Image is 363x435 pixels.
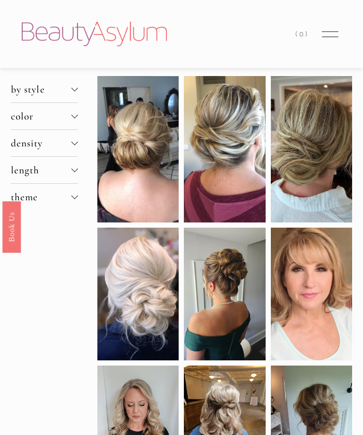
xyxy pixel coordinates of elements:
[295,28,309,41] a: (0)
[2,201,21,252] a: Book Us
[11,103,78,129] button: color
[11,191,71,203] span: theme
[22,22,167,46] img: Beauty Asylum | Bridal Hair &amp; Makeup Charlotte &amp; Atlanta
[11,130,78,156] button: density
[11,164,71,176] span: length
[305,30,309,38] span: )
[11,76,78,102] button: by style
[11,157,78,183] button: length
[11,110,71,122] span: color
[299,30,305,38] span: 0
[11,137,71,149] span: density
[11,184,78,210] button: theme
[295,30,299,38] span: (
[11,83,71,95] span: by style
